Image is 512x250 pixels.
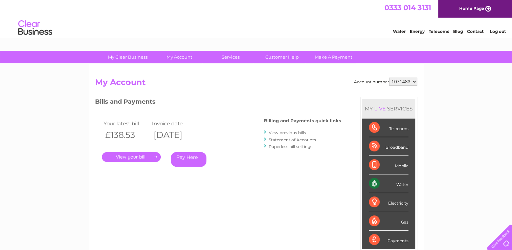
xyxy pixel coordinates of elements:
[306,51,361,63] a: Make A Payment
[18,18,52,38] img: logo.png
[150,119,199,128] td: Invoice date
[362,99,415,118] div: MY SERVICES
[369,174,408,193] div: Water
[369,119,408,137] div: Telecoms
[384,3,431,12] a: 0333 014 3131
[96,4,416,33] div: Clear Business is a trading name of Verastar Limited (registered in [GEOGRAPHIC_DATA] No. 3667643...
[102,128,151,142] th: £138.53
[369,231,408,249] div: Payments
[254,51,310,63] a: Customer Help
[369,156,408,174] div: Mobile
[453,29,463,34] a: Blog
[95,97,341,109] h3: Bills and Payments
[100,51,156,63] a: My Clear Business
[393,29,406,34] a: Water
[151,51,207,63] a: My Account
[171,152,206,167] a: Pay Here
[269,137,316,142] a: Statement of Accounts
[150,128,199,142] th: [DATE]
[467,29,484,34] a: Contact
[373,105,387,112] div: LIVE
[354,78,417,86] div: Account number
[203,51,259,63] a: Services
[369,137,408,156] div: Broadband
[490,29,506,34] a: Log out
[264,118,341,123] h4: Billing and Payments quick links
[369,212,408,231] div: Gas
[269,144,312,149] a: Paperless bill settings
[102,152,161,162] a: .
[369,193,408,212] div: Electricity
[269,130,306,135] a: View previous bills
[95,78,417,90] h2: My Account
[429,29,449,34] a: Telecoms
[102,119,151,128] td: Your latest bill
[410,29,425,34] a: Energy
